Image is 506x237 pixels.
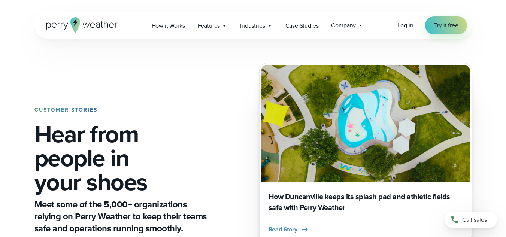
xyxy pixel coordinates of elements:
[34,106,97,114] strong: CUSTOMER STORIES
[279,18,325,33] a: Case Studies
[240,21,265,30] span: Industries
[462,215,487,224] span: Call sales
[397,21,413,30] a: Log in
[269,225,297,234] span: Read Story
[269,225,309,234] button: Read Story
[34,122,210,194] h1: Hear from people in your shoes
[145,18,191,33] a: How it Works
[261,65,470,182] img: Duncanville Splash Pad
[152,21,185,30] span: How it Works
[285,21,319,30] span: Case Studies
[269,191,463,213] h3: How Duncanville keeps its splash pad and athletic fields safe with Perry Weather
[331,21,356,30] span: Company
[445,212,497,228] a: Call sales
[34,198,210,234] p: Meet some of the 5,000+ organizations relying on Perry Weather to keep their teams safe and opera...
[434,21,458,30] span: Try it free
[425,16,467,34] a: Try it free
[198,21,220,30] span: Features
